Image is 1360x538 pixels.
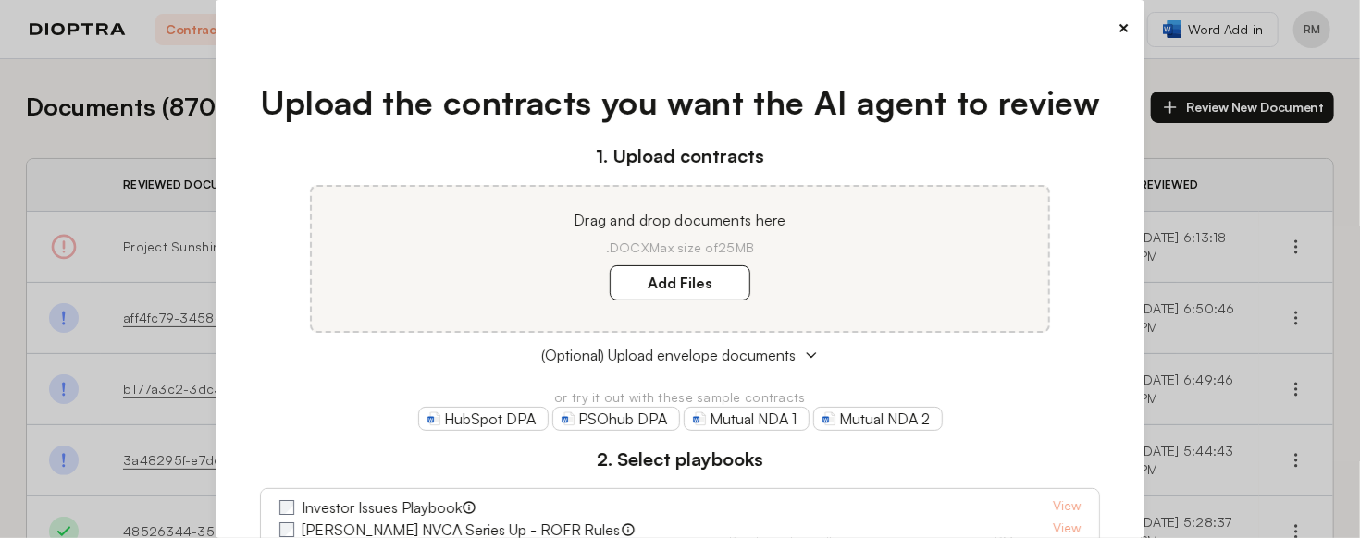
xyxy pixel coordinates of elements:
[418,407,549,431] a: HubSpot DPA
[260,446,1101,473] h3: 2. Select playbooks
[1118,15,1130,41] button: ×
[542,344,797,366] span: (Optional) Upload envelope documents
[1053,496,1081,519] a: View
[552,407,680,431] a: PSOhub DPA
[334,238,1026,257] p: .DOCX Max size of 25MB
[813,407,943,431] a: Mutual NDA 2
[302,496,462,519] label: Investor Issues Playbook
[334,209,1026,231] p: Drag and drop documents here
[260,388,1101,407] p: or try it out with these sample contracts
[684,407,810,431] a: Mutual NDA 1
[610,265,750,300] label: Add Files
[260,78,1101,128] h1: Upload the contracts you want the AI agent to review
[260,142,1101,170] h3: 1. Upload contracts
[260,344,1101,366] button: (Optional) Upload envelope documents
